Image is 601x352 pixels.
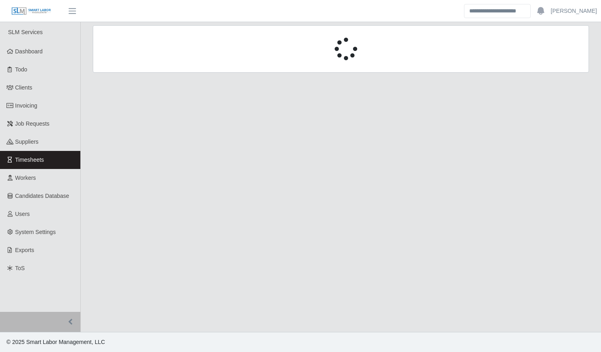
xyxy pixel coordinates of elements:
[15,48,43,55] span: Dashboard
[551,7,597,15] a: [PERSON_NAME]
[15,120,50,127] span: Job Requests
[15,175,36,181] span: Workers
[15,102,37,109] span: Invoicing
[15,84,33,91] span: Clients
[15,193,70,199] span: Candidates Database
[464,4,531,18] input: Search
[15,138,39,145] span: Suppliers
[8,29,43,35] span: SLM Services
[11,7,51,16] img: SLM Logo
[6,339,105,345] span: © 2025 Smart Labor Management, LLC
[15,157,44,163] span: Timesheets
[15,229,56,235] span: System Settings
[15,265,25,271] span: ToS
[15,211,30,217] span: Users
[15,66,27,73] span: Todo
[15,247,34,253] span: Exports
